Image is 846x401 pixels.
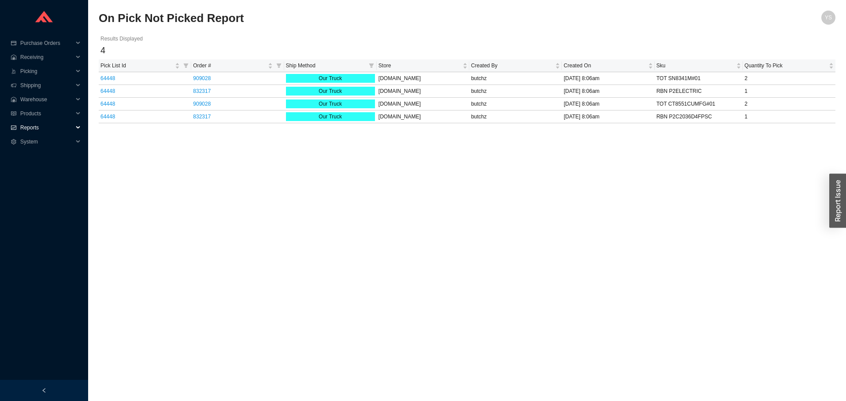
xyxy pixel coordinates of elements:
[100,61,173,70] span: Pick List Id
[286,74,375,83] div: Our Truck
[193,75,211,81] a: 909028
[11,125,17,130] span: fund
[20,107,73,121] span: Products
[275,59,283,72] span: filter
[286,61,365,70] span: Ship Method
[377,85,469,98] td: [DOMAIN_NAME]
[182,59,190,72] span: filter
[100,45,105,55] span: 4
[20,135,73,149] span: System
[377,72,469,85] td: [DOMAIN_NAME]
[378,61,461,70] span: Store
[377,98,469,110] td: [DOMAIN_NAME]
[743,72,835,85] td: 2
[562,110,654,123] td: [DATE] 8:06am
[655,110,743,123] td: RBN P2C2036D4FPSC
[193,88,211,94] a: 832317
[193,114,211,120] a: 832317
[469,98,562,110] td: butchz
[562,98,654,110] td: [DATE] 8:06am
[286,87,375,96] div: Our Truck
[20,92,73,107] span: Warehouse
[743,110,835,123] td: 1
[286,112,375,121] div: Our Truck
[100,75,115,81] a: 64448
[655,59,743,72] th: Sku sortable
[41,388,47,393] span: left
[286,99,375,108] div: Our Truck
[469,72,562,85] td: butchz
[100,34,834,43] div: Results Displayed
[377,110,469,123] td: [DOMAIN_NAME]
[745,61,827,70] span: Quantity To Pick
[20,64,73,78] span: Picking
[655,72,743,85] td: TOT SN8341M#01
[367,59,376,72] span: filter
[100,88,115,94] a: 64448
[99,59,191,72] th: Pick List Id sortable
[377,59,469,72] th: Store sortable
[183,63,189,68] span: filter
[743,59,835,72] th: Quantity To Pick sortable
[564,61,646,70] span: Created On
[276,63,282,68] span: filter
[562,72,654,85] td: [DATE] 8:06am
[469,59,562,72] th: Created By sortable
[20,36,73,50] span: Purchase Orders
[369,63,374,68] span: filter
[469,110,562,123] td: butchz
[11,40,17,46] span: credit-card
[562,59,654,72] th: Created On sortable
[11,111,17,116] span: read
[562,85,654,98] td: [DATE] 8:06am
[100,101,115,107] a: 64448
[655,98,743,110] td: TOT CT8551CUMFG#01
[100,114,115,120] a: 64448
[99,11,651,26] h2: On Pick Not Picked Report
[743,98,835,110] td: 2
[655,85,743,98] td: RBN P2ELECTRIC
[11,139,17,144] span: setting
[471,61,553,70] span: Created By
[825,11,832,25] span: YS
[743,85,835,98] td: 1
[20,50,73,64] span: Receiving
[657,61,735,70] span: Sku
[193,61,266,70] span: Order #
[469,85,562,98] td: butchz
[193,101,211,107] a: 909028
[20,121,73,135] span: Reports
[20,78,73,92] span: Shipping
[191,59,284,72] th: Order # sortable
